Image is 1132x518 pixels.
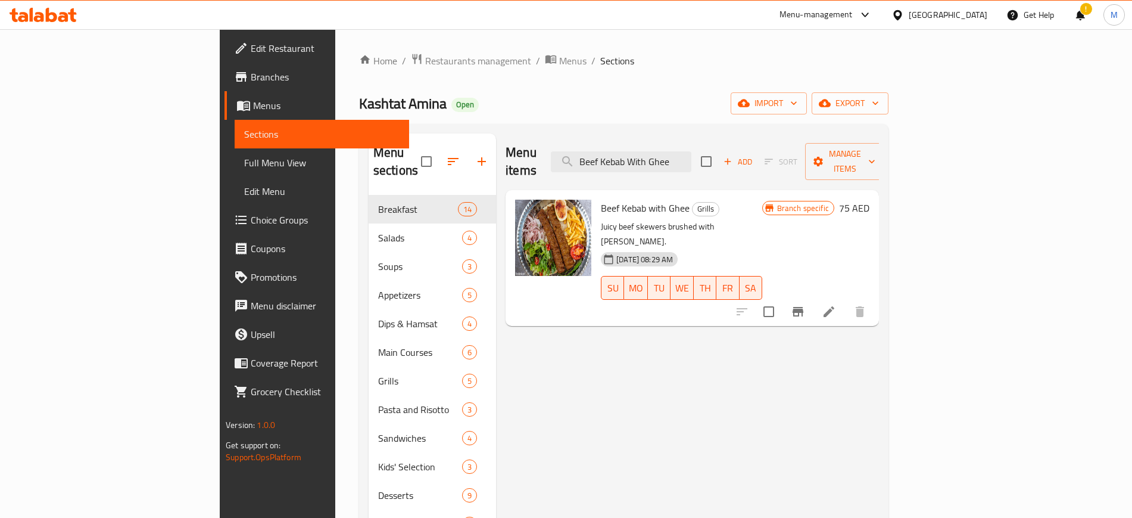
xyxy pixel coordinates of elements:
span: 4 [463,433,476,444]
div: items [458,202,477,216]
a: Menus [224,91,408,120]
div: Kids' Selection [378,460,462,474]
div: Grills5 [369,367,496,395]
button: MO [624,276,648,300]
span: Desserts [378,488,462,503]
div: Soups3 [369,252,496,281]
a: Full Menu View [235,148,408,177]
button: FR [716,276,739,300]
div: Salads4 [369,224,496,252]
a: Edit menu item [822,305,836,319]
li: / [591,54,595,68]
span: import [740,96,797,111]
span: Appetizers [378,288,462,302]
span: Dips & Hamsat [378,317,462,331]
span: 3 [463,461,476,473]
button: Branch-specific-item [784,297,812,326]
span: 5 [463,376,476,387]
button: import [731,92,807,114]
span: Sections [244,127,399,141]
div: Pasta and Risotto3 [369,395,496,424]
a: Menus [545,53,587,69]
span: Upsell [251,327,399,342]
input: search [551,151,691,172]
span: SA [744,280,757,297]
span: 14 [459,204,476,215]
span: Get support on: [226,438,280,453]
div: Appetizers5 [369,281,496,309]
nav: breadcrumb [359,53,888,69]
button: SA [740,276,762,300]
a: Sections [235,120,408,148]
div: items [462,488,477,503]
span: Choice Groups [251,213,399,227]
span: Kashtat Amina [359,90,447,117]
span: Promotions [251,270,399,284]
span: 4 [463,232,476,244]
span: 1.0.0 [257,417,275,433]
div: Desserts9 [369,481,496,510]
span: Open [451,100,479,110]
div: items [462,374,477,388]
span: TH [698,280,712,297]
div: Main Courses6 [369,338,496,367]
button: Add [719,153,757,171]
div: items [462,460,477,474]
button: delete [846,297,874,326]
span: Grills [378,374,462,388]
h2: Menu items [506,144,537,179]
h6: 75 AED [839,200,869,216]
div: items [462,259,477,274]
span: Select all sections [414,149,439,174]
span: TU [653,280,666,297]
div: Main Courses [378,345,462,359]
a: Promotions [224,263,408,291]
div: Salads [378,231,462,245]
span: Pasta and Risotto [378,402,462,417]
span: [DATE] 08:29 AM [612,254,678,265]
p: Juicy beef skewers brushed with [PERSON_NAME]. [601,219,762,249]
span: Add [722,155,754,169]
span: Grocery Checklist [251,384,399,399]
span: Edit Restaurant [251,41,399,55]
span: Version: [226,417,255,433]
span: 9 [463,490,476,501]
span: SU [606,280,619,297]
div: items [462,431,477,445]
div: [GEOGRAPHIC_DATA] [909,8,987,21]
li: / [536,54,540,68]
div: Grills [692,202,719,216]
img: Beef Kebab with Ghee [515,200,591,276]
span: Breakfast [378,202,458,216]
span: Select section [694,149,719,174]
span: Menus [559,54,587,68]
a: Choice Groups [224,206,408,234]
span: Grills [693,202,719,216]
a: Grocery Checklist [224,377,408,406]
span: MO [629,280,643,297]
a: Coupons [224,234,408,263]
a: Support.OpsPlatform [226,449,301,465]
span: Soups [378,259,462,274]
a: Branches [224,63,408,91]
div: Menu-management [779,8,853,22]
span: Manage items [815,147,875,176]
button: WE [671,276,694,300]
span: Beef Kebab with Ghee [601,199,690,217]
span: Add item [719,153,757,171]
a: Edit Restaurant [224,34,408,63]
div: Sandwiches4 [369,424,496,452]
span: M [1111,8,1118,21]
span: 5 [463,290,476,301]
span: Sandwiches [378,431,462,445]
span: Coupons [251,241,399,256]
span: Menu disclaimer [251,299,399,313]
div: items [462,231,477,245]
span: FR [721,280,734,297]
span: Branch specific [772,203,834,214]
